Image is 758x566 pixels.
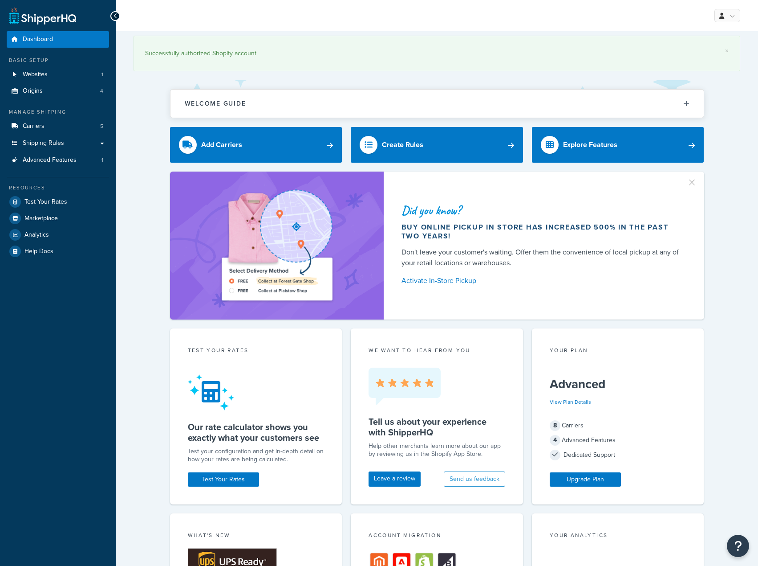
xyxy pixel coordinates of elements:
[188,447,324,463] div: Test your configuration and get in-depth detail on how your rates are being calculated.
[188,472,259,487] a: Test Your Rates
[401,204,683,217] div: Did you know?
[727,535,749,557] button: Open Resource Center
[351,127,523,163] a: Create Rules
[7,184,109,192] div: Resources
[550,434,686,447] div: Advanced Features
[188,422,324,443] h5: Our rate calculator shows you exactly what your customers see
[7,31,109,48] a: Dashboard
[7,243,109,259] a: Help Docs
[7,152,109,168] a: Advanced Features1
[550,398,591,406] a: View Plan Details
[170,90,704,118] button: Welcome Guide
[7,194,109,210] a: Test Your Rates
[196,185,357,306] img: ad-shirt-map-b0359fc47e01cab431d101c4b569394f6a03f54285957d908178d52f29eb9668.png
[7,227,109,243] a: Analytics
[401,247,683,268] div: Don't leave your customer's waiting. Offer them the convenience of local pickup at any of your re...
[550,472,621,487] a: Upgrade Plan
[24,231,49,239] span: Analytics
[188,346,324,357] div: Test your rates
[101,156,103,164] span: 1
[369,531,505,541] div: Account Migration
[7,108,109,116] div: Manage Shipping
[7,210,109,226] a: Marketplace
[7,66,109,83] li: Websites
[185,100,246,107] h2: Welcome Guide
[369,346,505,354] p: we want to hear from you
[23,139,64,147] span: Shipping Rules
[369,416,505,438] h5: Tell us about your experience with ShipperHQ
[100,87,103,95] span: 4
[7,66,109,83] a: Websites1
[23,36,53,43] span: Dashboard
[444,472,505,487] button: Send us feedback
[550,377,686,391] h5: Advanced
[7,152,109,168] li: Advanced Features
[369,442,505,458] p: Help other merchants learn more about our app by reviewing us in the Shopify App Store.
[550,531,686,541] div: Your Analytics
[23,71,48,78] span: Websites
[725,47,729,54] a: ×
[550,435,560,446] span: 4
[24,215,58,222] span: Marketplace
[145,47,729,60] div: Successfully authorized Shopify account
[23,123,45,130] span: Carriers
[7,118,109,135] li: Carriers
[7,135,109,152] a: Shipping Rules
[563,139,617,151] div: Explore Features
[7,83,109,99] a: Origins4
[382,139,423,151] div: Create Rules
[24,248,53,255] span: Help Docs
[7,57,109,64] div: Basic Setup
[550,346,686,357] div: Your Plan
[188,531,324,541] div: What's New
[369,472,421,487] a: Leave a review
[532,127,704,163] a: Explore Features
[23,156,77,164] span: Advanced Features
[7,83,109,99] li: Origins
[7,118,109,135] a: Carriers5
[201,139,242,151] div: Add Carriers
[550,449,686,461] div: Dedicated Support
[170,127,342,163] a: Add Carriers
[550,419,686,432] div: Carriers
[24,198,67,206] span: Test Your Rates
[401,275,683,287] a: Activate In-Store Pickup
[101,71,103,78] span: 1
[401,223,683,241] div: Buy online pickup in store has increased 500% in the past two years!
[100,123,103,130] span: 5
[550,420,560,431] span: 8
[23,87,43,95] span: Origins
